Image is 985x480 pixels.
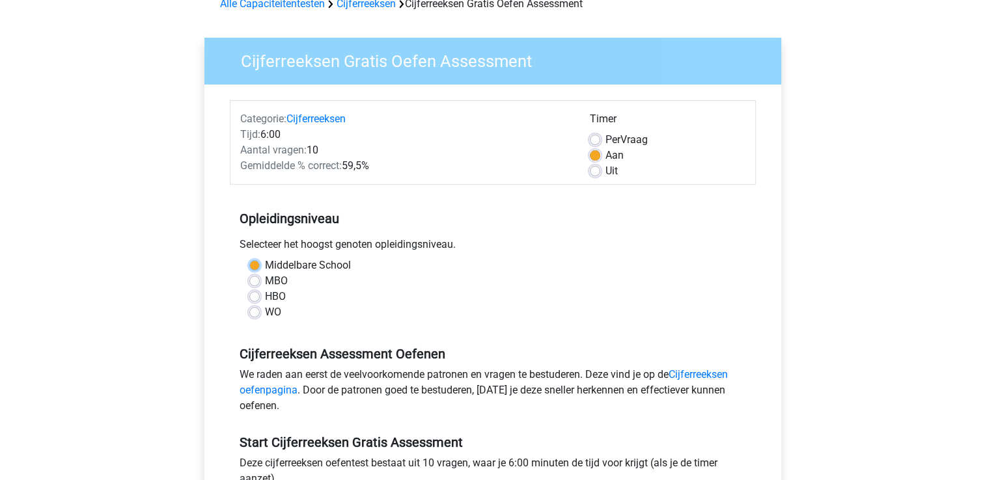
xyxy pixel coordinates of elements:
[240,113,286,125] span: Categorie:
[265,304,281,320] label: WO
[230,127,580,142] div: 6:00
[286,113,346,125] a: Cijferreeksen
[230,237,756,258] div: Selecteer het hoogst genoten opleidingsniveau.
[590,111,745,132] div: Timer
[240,144,307,156] span: Aantal vragen:
[265,273,288,289] label: MBO
[605,148,624,163] label: Aan
[230,142,580,158] div: 10
[240,434,746,450] h5: Start Cijferreeksen Gratis Assessment
[240,128,260,140] span: Tijd:
[265,258,351,273] label: Middelbare School
[240,346,746,362] h5: Cijferreeksen Assessment Oefenen
[225,46,771,72] h3: Cijferreeksen Gratis Oefen Assessment
[265,289,286,304] label: HBO
[240,159,342,172] span: Gemiddelde % correct:
[605,133,620,146] span: Per
[230,158,580,174] div: 59,5%
[240,206,746,232] h5: Opleidingsniveau
[605,132,648,148] label: Vraag
[230,367,756,419] div: We raden aan eerst de veelvoorkomende patronen en vragen te bestuderen. Deze vind je op de . Door...
[605,163,618,179] label: Uit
